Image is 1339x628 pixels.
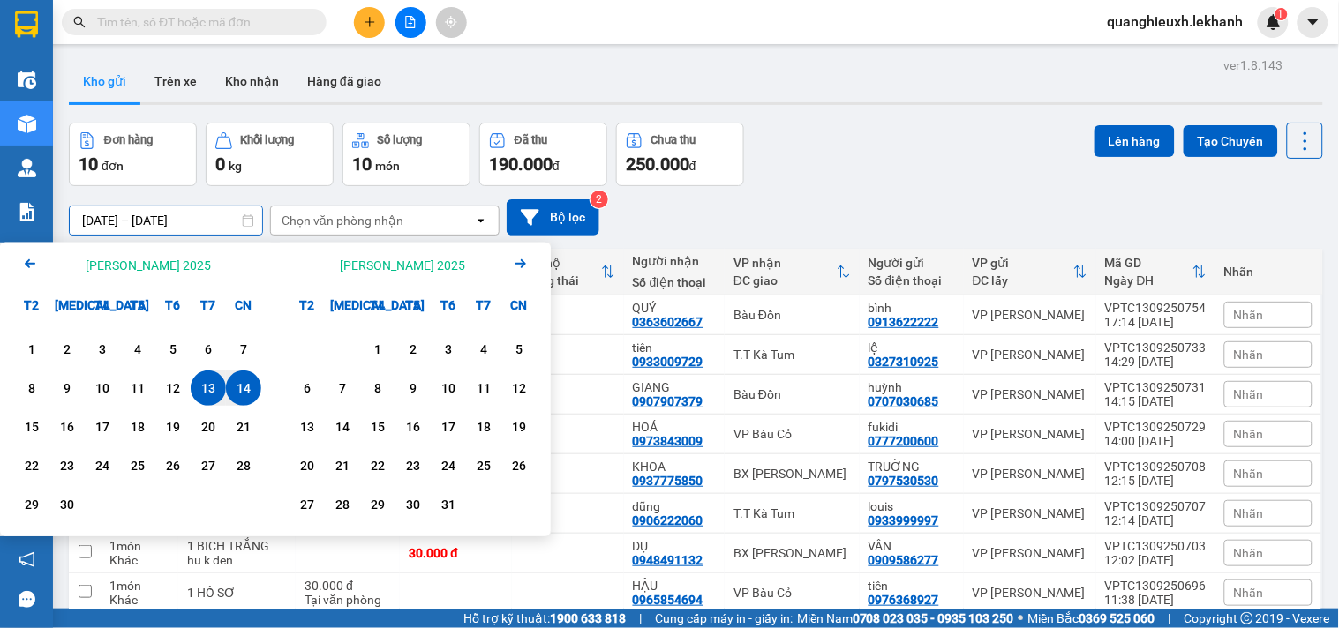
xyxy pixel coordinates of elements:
div: Choose Thứ Năm, tháng 09 18 2025. It's available. [120,409,155,445]
img: warehouse-icon [18,115,36,133]
div: T7 [466,288,501,323]
div: T5 [395,288,431,323]
div: VP Bàu Cỏ [733,427,851,441]
div: 0937775850 [633,474,703,488]
div: ver 1.8.143 [1224,56,1283,75]
div: 14 [231,378,256,399]
div: Choose Thứ Tư, tháng 09 10 2025. It's available. [85,370,120,406]
div: T.T Kà Tum [733,506,851,520]
div: 30 [55,494,79,515]
span: | [1169,609,1171,628]
span: plus [364,16,376,28]
div: 26 [161,455,185,476]
span: Miền Nam [797,609,1014,628]
div: Đã thu [515,134,547,146]
div: 7 [330,378,355,399]
div: [MEDICAL_DATA] [325,288,360,323]
div: HOÁ [633,420,716,434]
div: Choose Thứ Bảy, tháng 09 27 2025. It's available. [191,448,226,483]
div: VPTC1309250696 [1105,579,1207,593]
button: Kho gửi [69,60,140,102]
div: VP Bàu Cỏ [733,586,851,600]
div: VP [PERSON_NAME] [973,546,1087,560]
div: Choose Thứ Sáu, tháng 10 24 2025. It's available. [431,448,466,483]
div: 0777200600 [869,434,939,448]
div: 5 [507,339,531,360]
div: [MEDICAL_DATA] [49,288,85,323]
button: Next month. [510,253,531,277]
div: Choose Thứ Năm, tháng 09 11 2025. It's available. [120,370,155,406]
div: 21 [330,455,355,476]
div: Choose Thứ Hai, tháng 09 29 2025. It's available. [14,487,49,522]
div: Choose Thứ Sáu, tháng 09 12 2025. It's available. [155,370,191,406]
button: Chưa thu250.000đ [616,123,744,186]
div: Choose Thứ Ba, tháng 10 7 2025. It's available. [325,370,360,406]
div: Số điện thoại [869,273,955,288]
div: Choose Thứ Năm, tháng 10 23 2025. It's available. [395,448,431,483]
div: 0907907379 [633,394,703,408]
div: 22 [19,455,44,476]
div: 14 [330,416,355,437]
svg: open [474,213,488,228]
div: T2 [14,288,49,323]
div: T6 [431,288,466,323]
div: VPTC1309250729 [1105,420,1207,434]
div: Choose Thứ Sáu, tháng 09 19 2025. It's available. [155,409,191,445]
sup: 2 [591,191,608,208]
div: Choose Thứ Năm, tháng 09 25 2025. It's available. [120,448,155,483]
span: 10 [79,153,98,175]
div: Khác [109,593,169,607]
div: Tại văn phòng [305,593,391,607]
div: VP [PERSON_NAME] [973,586,1087,600]
div: Người gửi [869,256,955,270]
div: Choose Thứ Sáu, tháng 09 26 2025. It's available. [155,448,191,483]
div: Khối lượng [241,134,295,146]
span: 0 [215,153,225,175]
span: Miền Bắc [1028,609,1155,628]
button: aim [436,7,467,38]
input: Select a date range. [70,206,262,235]
th: Toggle SortBy [725,249,860,295]
div: Choose Thứ Ba, tháng 09 2 2025. It's available. [49,332,85,367]
button: Số lượng10món [342,123,470,186]
th: Toggle SortBy [964,249,1096,295]
th: Toggle SortBy [512,249,624,295]
div: Khác [109,553,169,567]
div: Choose Chủ Nhật, tháng 10 26 2025. It's available. [501,448,537,483]
div: Choose Thứ Năm, tháng 10 30 2025. It's available. [395,487,431,522]
div: Choose Thứ Sáu, tháng 10 17 2025. It's available. [431,409,466,445]
div: 30.000 đ [305,579,391,593]
div: Selected end date. Chủ Nhật, tháng 09 14 2025. It's available. [226,370,261,406]
div: lệ [869,340,955,355]
span: quanghieuxh.lekhanh [1094,11,1258,33]
div: QUÝ [633,301,716,315]
span: 10 [352,153,372,175]
div: HẬU [633,579,716,593]
div: 28 [231,455,256,476]
div: Nhãn [1224,265,1313,279]
div: VPTC1309250731 [1105,380,1207,394]
div: 12 [161,378,185,399]
div: Choose Chủ Nhật, tháng 09 28 2025. It's available. [226,448,261,483]
div: 24 [436,455,461,476]
div: Choose Thứ Sáu, tháng 10 3 2025. It's available. [431,332,466,367]
span: caret-down [1305,14,1321,30]
div: 1 [19,339,44,360]
div: CN [501,288,537,323]
div: Choose Thứ Hai, tháng 09 1 2025. It's available. [14,332,49,367]
span: 190.000 [489,153,553,175]
span: đơn [102,159,124,173]
div: 14:15 [DATE] [1105,394,1207,408]
img: logo-vxr [15,11,38,38]
div: Choose Chủ Nhật, tháng 10 12 2025. It's available. [501,370,537,406]
div: 18 [125,416,150,437]
div: VP [PERSON_NAME] [973,506,1087,520]
img: warehouse-icon [18,71,36,89]
div: 16 [55,416,79,437]
button: Bộ lọc [507,199,599,235]
button: Trên xe [140,60,211,102]
div: Chọn văn phòng nhận [282,212,403,229]
div: 10 [436,378,461,399]
div: Choose Chủ Nhật, tháng 10 19 2025. It's available. [501,409,537,445]
span: 1 [1278,8,1284,20]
